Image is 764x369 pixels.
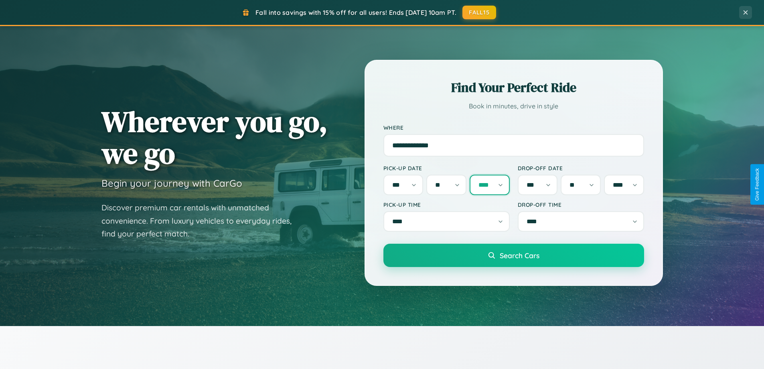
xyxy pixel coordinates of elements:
button: Search Cars [383,244,644,267]
h3: Begin your journey with CarGo [101,177,242,189]
div: Give Feedback [754,168,760,201]
h1: Wherever you go, we go [101,106,328,169]
label: Pick-up Time [383,201,510,208]
label: Drop-off Time [518,201,644,208]
h2: Find Your Perfect Ride [383,79,644,96]
span: Search Cars [500,251,539,260]
label: Where [383,124,644,131]
button: FALL15 [462,6,496,19]
p: Book in minutes, drive in style [383,100,644,112]
label: Drop-off Date [518,165,644,171]
p: Discover premium car rentals with unmatched convenience. From luxury vehicles to everyday rides, ... [101,201,302,241]
label: Pick-up Date [383,165,510,171]
span: Fall into savings with 15% off for all users! Ends [DATE] 10am PT. [255,8,456,16]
